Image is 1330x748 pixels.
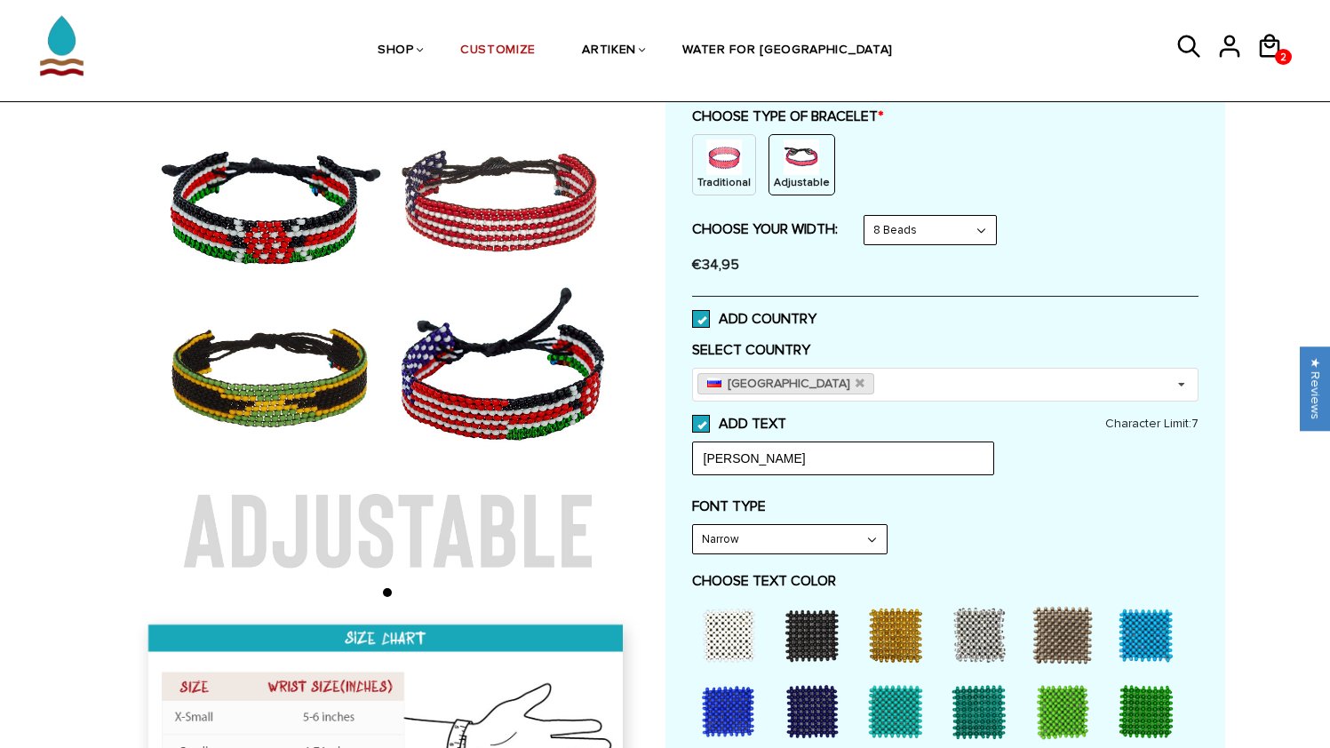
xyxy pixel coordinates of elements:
div: Non String [692,134,756,195]
span: Character Limit: [1105,415,1199,433]
a: CUSTOMIZE [460,5,536,97]
label: CHOOSE YOUR WIDTH: [692,220,838,238]
span: 7 [1191,416,1199,431]
img: non-string.png [706,139,742,175]
span: €34,95 [692,256,739,274]
div: Click to open Judge.me floating reviews tab [1300,346,1330,431]
a: 2 [1275,49,1292,65]
div: Dark Blue [776,675,856,746]
a: WATER FOR [GEOGRAPHIC_DATA] [682,5,893,97]
div: Turquoise [859,675,939,746]
a: SHOP [378,5,414,97]
div: Grey [1026,599,1106,670]
div: Light Green [1026,675,1106,746]
span: 2 [1275,46,1292,68]
div: White [692,599,772,670]
label: ADD COUNTRY [692,310,816,328]
div: Sky Blue [1110,599,1190,670]
div: String [769,134,835,195]
div: Bush Blue [692,675,772,746]
div: Gold [859,599,939,670]
label: CHOOSE TEXT COLOR [692,572,1199,590]
label: CHOOSE TYPE OF BRACELET [692,107,1199,125]
li: Page dot 1 [383,587,392,596]
div: Teal [943,675,1023,746]
label: ADD TEXT [692,415,1199,433]
img: Adjustable_2048x2048.jpg [132,90,643,601]
a: ARTIKEN [582,5,636,97]
p: Traditional [697,175,751,190]
label: FONT TYPE [692,497,1199,515]
a: [GEOGRAPHIC_DATA] [697,373,875,394]
div: Silver [943,599,1023,670]
div: Black [776,599,856,670]
img: string.PNG [784,139,819,175]
p: Adjustable [774,175,830,190]
div: Kenya Green [1110,675,1190,746]
label: SELECT COUNTRY [692,341,1199,359]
